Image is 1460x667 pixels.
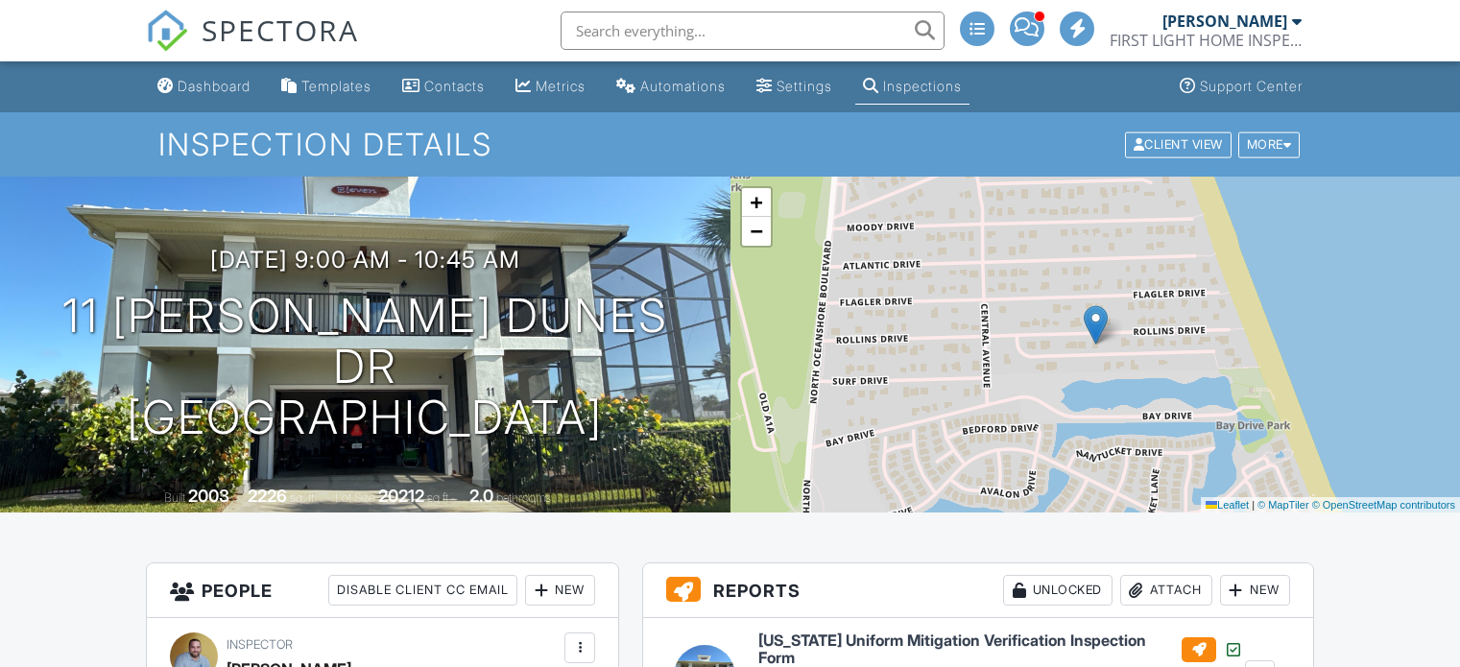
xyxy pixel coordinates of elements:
div: Inspections [883,78,962,94]
a: Leaflet [1206,499,1249,511]
div: 2003 [188,486,229,506]
a: Zoom in [742,188,771,217]
span: SPECTORA [202,10,359,50]
div: New [1220,575,1290,606]
a: SPECTORA [146,26,359,66]
div: Settings [777,78,832,94]
div: FIRST LIGHT HOME INSPECTIONS [1110,31,1302,50]
a: Support Center [1172,69,1310,105]
div: Dashboard [178,78,251,94]
div: [PERSON_NAME] [1162,12,1287,31]
span: sq. ft. [290,490,317,505]
span: sq.ft. [427,490,451,505]
div: Unlocked [1003,575,1113,606]
h6: [US_STATE] Uniform Mitigation Verification Inspection Form [758,632,1242,666]
h3: Reports [643,563,1313,618]
div: New [525,575,595,606]
span: Lot Size [335,490,375,505]
div: More [1238,131,1301,157]
a: © OpenStreetMap contributors [1312,499,1455,511]
a: Automations (Advanced) [609,69,733,105]
span: bathrooms [496,490,551,505]
a: Settings [749,69,840,105]
a: Templates [274,69,379,105]
div: Client View [1125,131,1232,157]
span: − [750,219,762,243]
span: | [1252,499,1255,511]
a: Zoom out [742,217,771,246]
div: Disable Client CC Email [328,575,517,606]
img: The Best Home Inspection Software - Spectora [146,10,188,52]
div: Contacts [424,78,485,94]
a: Dashboard [150,69,258,105]
div: 2.0 [469,486,493,506]
a: Metrics [508,69,593,105]
div: Templates [301,78,371,94]
a: Contacts [395,69,492,105]
a: © MapTiler [1257,499,1309,511]
h3: [DATE] 9:00 am - 10:45 am [210,247,520,273]
div: Support Center [1200,78,1303,94]
div: 20212 [378,486,424,506]
a: Inspections [855,69,969,105]
div: Automations [640,78,726,94]
a: Client View [1123,136,1236,151]
div: Attach [1120,575,1212,606]
h1: Inspection Details [158,128,1302,161]
span: Built [164,490,185,505]
div: 2226 [248,486,287,506]
input: Search everything... [561,12,945,50]
img: Marker [1084,305,1108,345]
h1: 11 [PERSON_NAME] Dunes Dr [GEOGRAPHIC_DATA] [31,291,700,442]
span: Inspector [227,637,293,652]
h3: People [147,563,618,618]
span: + [750,190,762,214]
div: Metrics [536,78,586,94]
